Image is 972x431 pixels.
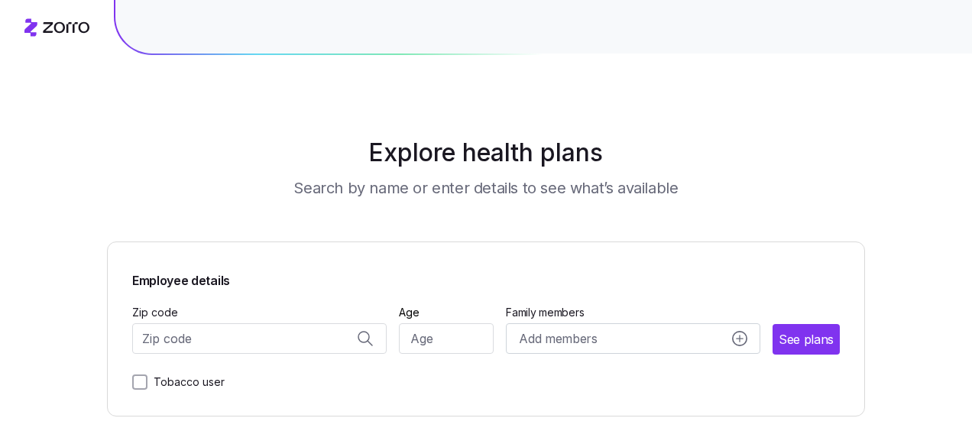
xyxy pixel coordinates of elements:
button: See plans [773,324,840,355]
span: Employee details [132,267,230,290]
label: Zip code [132,304,178,321]
h3: Search by name or enter details to see what’s available [293,177,678,199]
label: Age [399,304,420,321]
button: Add membersadd icon [506,323,760,354]
input: Zip code [132,323,387,354]
span: See plans [779,330,834,349]
svg: add icon [732,331,747,346]
span: Family members [506,305,760,320]
input: Age [399,323,494,354]
span: Add members [519,329,597,348]
label: Tobacco user [147,373,225,391]
h1: Explore health plans [145,134,828,171]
